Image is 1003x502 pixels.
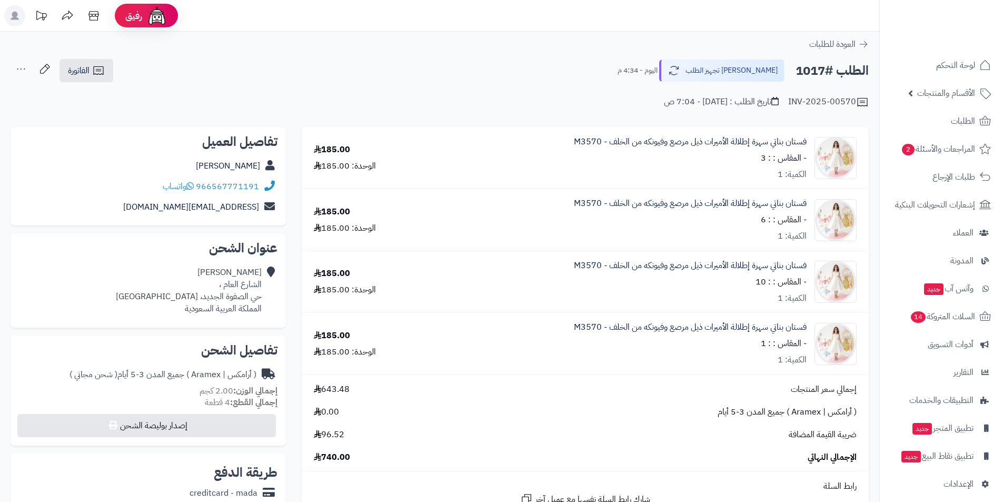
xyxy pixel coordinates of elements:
span: الأقسام والمنتجات [917,86,975,101]
a: فستان بناتي سهرة إطلالة الأميرات ذيل مرصع وفيونكه من الخلف - M3570 [574,136,807,148]
a: السلات المتروكة14 [886,304,997,329]
span: وآتس آب [923,281,974,296]
span: 740.00 [314,451,350,464]
span: لوحة التحكم [936,58,975,73]
div: الوحدة: 185.00 [314,346,376,358]
a: وآتس آبجديد [886,276,997,301]
span: 0.00 [314,406,339,418]
span: ضريبة القيمة المضافة [789,429,857,441]
h2: تفاصيل الشحن [19,344,277,357]
span: السلات المتروكة [910,309,975,324]
div: 185.00 [314,330,350,342]
img: 1750176978-IMG_7401-90x90.jpeg [815,323,856,365]
a: إشعارات التحويلات البنكية [886,192,997,218]
a: التطبيقات والخدمات [886,388,997,413]
small: 2.00 كجم [200,385,277,397]
a: فستان بناتي سهرة إطلالة الأميرات ذيل مرصع وفيونكه من الخلف - M3570 [574,260,807,272]
a: الطلبات [886,109,997,134]
div: 185.00 [314,206,350,218]
div: الكمية: 1 [778,169,807,181]
img: 1750176978-IMG_7401-90x90.jpeg [815,137,856,179]
div: رابط السلة [306,480,865,493]
h2: الطلب #1017 [796,60,869,82]
span: أدوات التسويق [928,337,974,352]
span: رفيق [125,9,142,22]
a: [EMAIL_ADDRESS][DOMAIN_NAME] [123,201,259,213]
small: - المقاس : : 3 [761,152,807,164]
span: 96.52 [314,429,344,441]
div: ( أرامكس | Aramex ) جميع المدن 3-5 أيام [69,369,256,381]
span: الطلبات [951,114,975,129]
div: 185.00 [314,268,350,280]
a: فستان بناتي سهرة إطلالة الأميرات ذيل مرصع وفيونكه من الخلف - M3570 [574,321,807,333]
span: إشعارات التحويلات البنكية [895,198,975,212]
h2: تفاصيل العميل [19,135,277,148]
a: لوحة التحكم [886,53,997,78]
div: الوحدة: 185.00 [314,160,376,172]
small: - المقاس : : 6 [761,213,807,226]
a: المراجعات والأسئلة2 [886,136,997,162]
strong: إجمالي الوزن: [233,385,277,397]
span: تطبيق المتجر [911,421,974,436]
span: تطبيق نقاط البيع [900,449,974,464]
a: فستان بناتي سهرة إطلالة الأميرات ذيل مرصع وفيونكه من الخلف - M3570 [574,198,807,210]
span: المدونة [950,253,974,268]
button: إصدار بوليصة الشحن [17,414,276,437]
a: طلبات الإرجاع [886,164,997,190]
span: جديد [912,423,932,435]
a: [PERSON_NAME] [196,160,260,172]
img: 1750176978-IMG_7401-90x90.jpeg [815,261,856,303]
div: 185.00 [314,144,350,156]
strong: إجمالي القطع: [230,396,277,409]
span: جديد [901,451,921,462]
a: تطبيق نقاط البيعجديد [886,444,997,469]
a: 966567771191 [196,180,259,193]
a: أدوات التسويق [886,332,997,357]
span: 14 [911,311,926,323]
span: العودة للطلبات [809,38,856,51]
div: الكمية: 1 [778,230,807,242]
a: الإعدادات [886,471,997,497]
span: التطبيقات والخدمات [909,393,974,408]
small: 4 قطعة [205,396,277,409]
button: [PERSON_NAME] تجهيز الطلب [659,60,784,82]
span: المراجعات والأسئلة [901,142,975,156]
a: تحديثات المنصة [28,5,54,29]
div: الكمية: 1 [778,354,807,366]
div: الوحدة: 185.00 [314,222,376,234]
small: اليوم - 4:34 م [618,65,658,76]
div: [PERSON_NAME] الشارع العام ، حي الصفوة الجديد، [GEOGRAPHIC_DATA] المملكة العربية السعودية [116,267,262,314]
span: 2 [902,144,915,156]
a: العودة للطلبات [809,38,869,51]
span: التقارير [954,365,974,380]
h2: طريقة الدفع [214,466,277,479]
h2: عنوان الشحن [19,242,277,254]
div: INV-2025-00570 [788,96,869,109]
img: logo-2.png [931,8,993,30]
div: تاريخ الطلب : [DATE] - 7:04 ص [664,96,779,108]
div: creditcard - mada [190,487,257,499]
span: الإعدادات [944,477,974,491]
span: 643.48 [314,383,350,396]
img: ai-face.png [146,5,167,26]
span: العملاء [953,225,974,240]
span: ( أرامكس | Aramex ) جميع المدن 3-5 أيام [718,406,857,418]
small: - المقاس : : 1 [761,337,807,350]
span: طلبات الإرجاع [932,170,975,184]
a: الفاتورة [59,59,113,82]
span: ( شحن مجاني ) [69,368,117,381]
div: الوحدة: 185.00 [314,284,376,296]
span: جديد [924,283,944,295]
span: الفاتورة [68,64,90,77]
a: المدونة [886,248,997,273]
a: تطبيق المتجرجديد [886,416,997,441]
a: التقارير [886,360,997,385]
a: واتساب [163,180,194,193]
img: 1750176978-IMG_7401-90x90.jpeg [815,199,856,241]
div: الكمية: 1 [778,292,807,304]
small: - المقاس : : 10 [756,275,807,288]
a: العملاء [886,220,997,245]
span: الإجمالي النهائي [808,451,857,464]
span: إجمالي سعر المنتجات [791,383,857,396]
